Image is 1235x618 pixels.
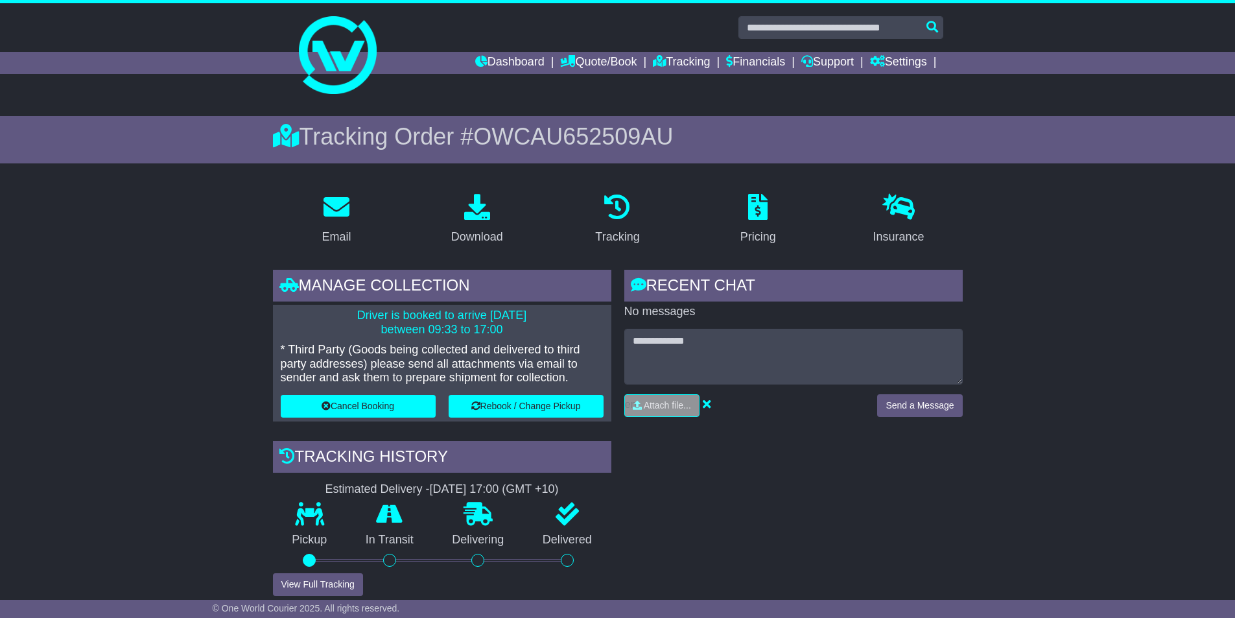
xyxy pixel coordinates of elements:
p: No messages [624,305,963,319]
a: Email [313,189,359,250]
button: View Full Tracking [273,573,363,596]
a: Financials [726,52,785,74]
a: Pricing [732,189,784,250]
a: Dashboard [475,52,545,74]
button: Rebook / Change Pickup [449,395,604,418]
span: OWCAU652509AU [473,123,673,150]
div: Tracking [595,228,639,246]
a: Support [801,52,854,74]
span: © One World Courier 2025. All rights reserved. [213,603,400,613]
p: Pickup [273,533,347,547]
p: Delivering [433,533,524,547]
button: Send a Message [877,394,962,417]
div: Tracking history [273,441,611,476]
div: Pricing [740,228,776,246]
a: Quote/Book [560,52,637,74]
a: Settings [870,52,927,74]
div: Insurance [873,228,924,246]
a: Insurance [865,189,933,250]
div: RECENT CHAT [624,270,963,305]
p: Delivered [523,533,611,547]
a: Tracking [653,52,710,74]
div: Tracking Order # [273,123,963,150]
div: Manage collection [273,270,611,305]
p: Driver is booked to arrive [DATE] between 09:33 to 17:00 [281,309,604,337]
a: Download [443,189,512,250]
div: Download [451,228,503,246]
div: Email [322,228,351,246]
div: [DATE] 17:00 (GMT +10) [430,482,559,497]
p: * Third Party (Goods being collected and delivered to third party addresses) please send all atta... [281,343,604,385]
button: Cancel Booking [281,395,436,418]
p: In Transit [346,533,433,547]
a: Tracking [587,189,648,250]
div: Estimated Delivery - [273,482,611,497]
